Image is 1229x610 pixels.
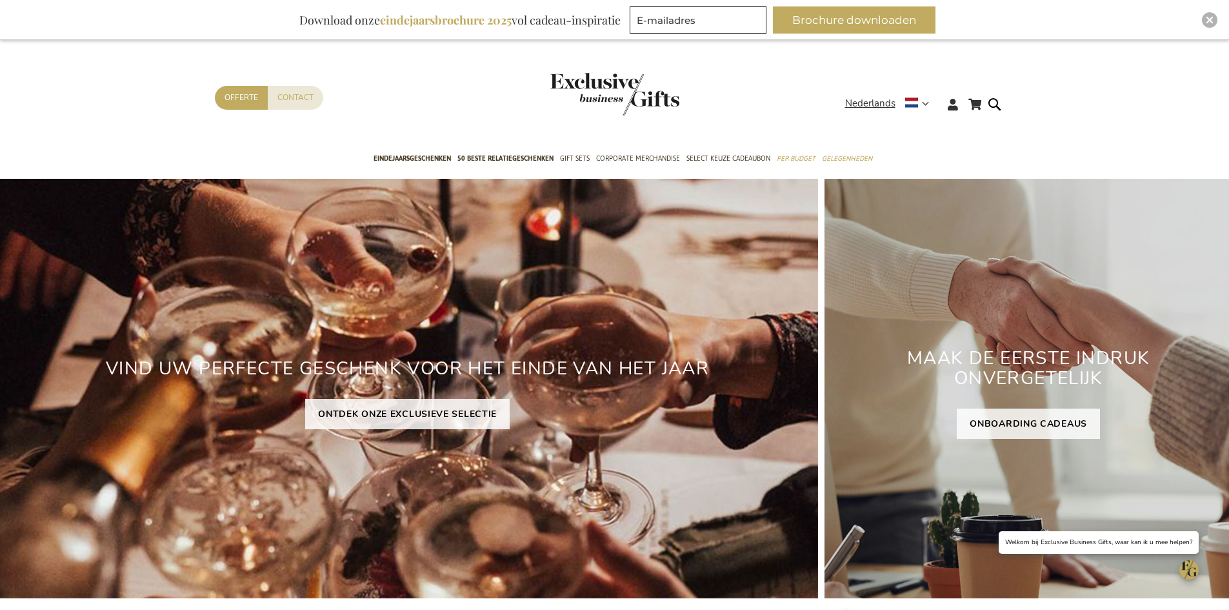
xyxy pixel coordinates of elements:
img: Exclusive Business gifts logo [550,73,679,116]
a: store logo [550,73,615,116]
span: Select Keuze Cadeaubon [686,152,770,165]
a: Offerte [215,86,268,110]
button: Brochure downloaden [773,6,935,34]
span: Gift Sets [560,152,590,165]
a: Contact [268,86,323,110]
a: ONTDEK ONZE EXCLUSIEVE SELECTIE [305,399,510,429]
form: marketing offers and promotions [630,6,770,37]
span: Nederlands [845,96,895,111]
span: Per Budget [777,152,815,165]
a: ONBOARDING CADEAUS [957,409,1100,439]
span: Gelegenheden [822,152,872,165]
input: E-mailadres [630,6,766,34]
b: eindejaarsbrochure 2025 [380,12,512,28]
div: Close [1202,12,1217,28]
span: Eindejaarsgeschenken [374,152,451,165]
div: Nederlands [845,96,937,111]
img: Close [1206,16,1214,24]
div: Download onze vol cadeau-inspiratie [294,6,626,34]
span: 50 beste relatiegeschenken [457,152,554,165]
span: Corporate Merchandise [596,152,680,165]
